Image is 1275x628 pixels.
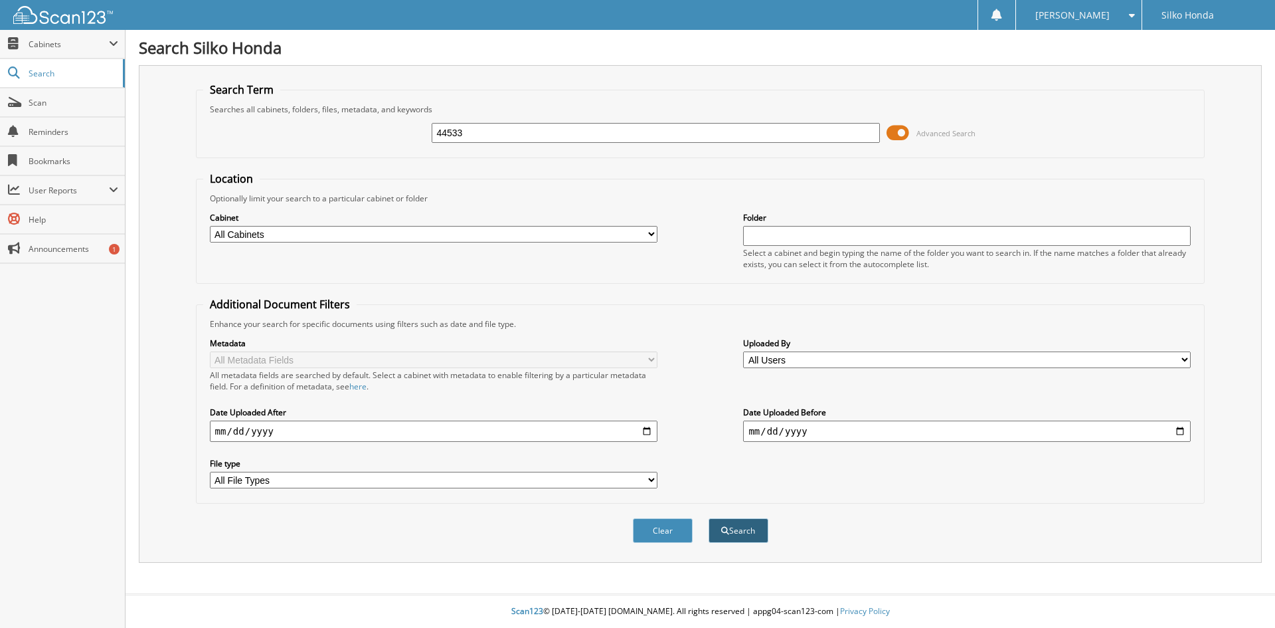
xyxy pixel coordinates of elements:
[743,212,1191,223] label: Folder
[139,37,1262,58] h1: Search Silko Honda
[210,212,657,223] label: Cabinet
[203,193,1198,204] div: Optionally limit your search to a particular cabinet or folder
[203,82,280,97] legend: Search Term
[709,518,768,543] button: Search
[203,171,260,186] legend: Location
[511,605,543,617] span: Scan123
[743,247,1191,270] div: Select a cabinet and begin typing the name of the folder you want to search in. If the name match...
[743,407,1191,418] label: Date Uploaded Before
[109,244,120,255] div: 1
[29,39,109,50] span: Cabinets
[916,128,976,138] span: Advanced Search
[13,6,113,24] img: scan123-logo-white.svg
[210,338,657,349] label: Metadata
[1209,564,1275,628] iframe: Chat Widget
[349,381,367,392] a: here
[29,156,118,167] span: Bookmarks
[210,421,657,442] input: start
[126,595,1275,628] div: © [DATE]-[DATE] [DOMAIN_NAME]. All rights reserved | appg04-scan123-com |
[29,185,109,196] span: User Reports
[210,369,657,392] div: All metadata fields are searched by default. Select a cabinet with metadata to enable filtering b...
[1161,11,1214,19] span: Silko Honda
[203,297,357,312] legend: Additional Document Filters
[743,421,1191,442] input: end
[29,97,118,108] span: Scan
[743,338,1191,349] label: Uploaded By
[203,318,1198,330] div: Enhance your search for specific documents using filters such as date and file type.
[203,104,1198,115] div: Searches all cabinets, folders, files, metadata, and keywords
[840,605,890,617] a: Privacy Policy
[29,68,116,79] span: Search
[29,214,118,225] span: Help
[29,243,118,255] span: Announcements
[29,126,118,138] span: Reminders
[1035,11,1110,19] span: [PERSON_NAME]
[210,407,657,418] label: Date Uploaded After
[633,518,693,543] button: Clear
[210,458,657,469] label: File type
